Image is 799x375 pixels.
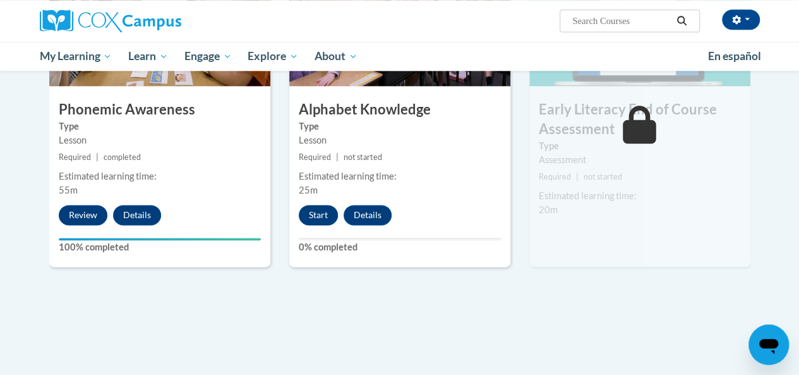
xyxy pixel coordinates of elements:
[59,185,78,195] span: 55m
[306,42,366,71] a: About
[571,13,672,28] input: Search Courses
[299,120,501,133] label: Type
[539,189,741,203] div: Estimated learning time:
[539,204,558,215] span: 20m
[539,172,571,181] span: Required
[289,100,510,120] h3: Alphabet Knowledge
[120,42,176,71] a: Learn
[184,49,232,64] span: Engage
[315,49,357,64] span: About
[128,49,168,64] span: Learn
[344,152,382,162] span: not started
[336,152,339,162] span: |
[96,152,99,162] span: |
[39,49,112,64] span: My Learning
[672,13,691,28] button: Search
[40,9,267,32] a: Cox Campus
[59,120,261,133] label: Type
[584,172,622,181] span: not started
[59,133,261,147] div: Lesson
[59,169,261,183] div: Estimated learning time:
[299,169,501,183] div: Estimated learning time:
[113,205,161,225] button: Details
[49,100,270,120] h3: Phonemic Awareness
[539,139,741,153] label: Type
[248,49,298,64] span: Explore
[59,152,91,162] span: Required
[708,49,761,63] span: En español
[299,133,501,147] div: Lesson
[59,205,107,225] button: Review
[722,9,760,30] button: Account Settings
[32,42,121,71] a: My Learning
[344,205,392,225] button: Details
[176,42,240,71] a: Engage
[59,238,261,240] div: Your progress
[299,205,338,225] button: Start
[59,240,261,254] label: 100% completed
[299,240,501,254] label: 0% completed
[539,153,741,167] div: Assessment
[239,42,306,71] a: Explore
[748,324,789,365] iframe: Button to launch messaging window
[30,42,769,71] div: Main menu
[700,43,769,70] a: En español
[299,152,331,162] span: Required
[40,9,181,32] img: Cox Campus
[576,172,579,181] span: |
[299,185,318,195] span: 25m
[104,152,141,162] span: completed
[529,100,750,139] h3: Early Literacy End of Course Assessment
